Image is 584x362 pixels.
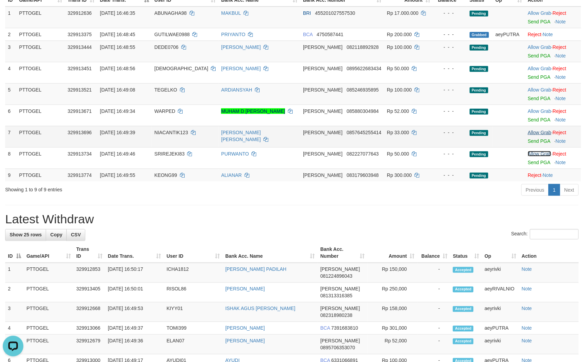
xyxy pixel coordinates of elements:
[528,130,551,135] a: Allow Grab
[418,283,451,302] td: -
[16,41,65,62] td: PTTOGEL
[105,243,164,263] th: Date Trans.: activate to sort column ascending
[522,286,532,292] a: Note
[100,130,135,135] span: [DATE] 16:49:39
[482,335,519,354] td: aeyrivki
[470,109,488,115] span: Pending
[522,306,532,311] a: Note
[525,62,581,83] td: ·
[68,151,92,157] span: 329913734
[556,117,566,123] a: Note
[16,7,65,28] td: PTTOGEL
[528,138,550,144] a: Send PGA
[553,87,566,93] a: Reject
[522,338,532,344] a: Note
[321,313,353,318] span: Copy 082318980238 to clipboard
[528,44,551,50] a: Allow Grab
[453,326,474,332] span: Accepted
[418,335,451,354] td: -
[470,66,488,72] span: Pending
[317,32,344,37] span: Copy 4750587441 to clipboard
[556,53,566,58] a: Note
[553,44,566,50] a: Reject
[5,243,24,263] th: ID: activate to sort column descending
[5,126,16,147] td: 7
[5,169,16,181] td: 9
[525,105,581,126] td: ·
[100,87,135,93] span: [DATE] 16:49:08
[522,326,532,331] a: Note
[5,183,238,193] div: Showing 1 to 9 of 9 entries
[482,302,519,322] td: aeyrivki
[16,28,65,41] td: PTTOGEL
[347,44,379,50] span: Copy 082118892928 to clipboard
[553,108,566,114] a: Reject
[221,32,245,37] a: PRIYANTO
[528,160,550,165] a: Send PGA
[105,335,164,354] td: [DATE] 16:49:36
[100,44,135,50] span: [DATE] 16:48:55
[303,151,343,157] span: [PERSON_NAME]
[387,87,412,93] span: Rp 100.000
[482,263,519,283] td: aeyrivki
[436,150,464,157] div: - - -
[303,87,343,93] span: [PERSON_NAME]
[368,302,418,322] td: Rp 158,000
[100,151,135,157] span: [DATE] 16:49:46
[470,87,488,93] span: Pending
[5,28,16,41] td: 2
[436,86,464,93] div: - - -
[50,232,62,238] span: Copy
[221,108,285,114] a: MUHAM D [PERSON_NAME]
[387,32,412,37] span: Rp 200.000
[525,126,581,147] td: ·
[528,87,553,93] span: ·
[225,267,286,272] a: [PERSON_NAME] PADILAH
[68,108,92,114] span: 329913671
[321,293,353,299] span: Copy 081313316385 to clipboard
[105,302,164,322] td: [DATE] 16:49:53
[521,184,549,196] a: Previous
[154,66,208,71] span: [DEMOGRAPHIC_DATA]
[450,243,482,263] th: Status: activate to sort column ascending
[387,130,409,135] span: Rp 33.000
[321,345,355,351] span: Copy 0895706353070 to clipboard
[74,302,105,322] td: 329912668
[530,229,579,239] input: Search:
[387,108,409,114] span: Rp 52.000
[315,10,355,16] span: Copy 455201027557530 to clipboard
[225,326,265,331] a: [PERSON_NAME]
[347,108,379,114] span: Copy 085880304984 to clipboard
[154,87,177,93] span: TEGELKO
[221,151,249,157] a: PURWANTO
[16,147,65,169] td: PTTOGEL
[511,229,579,239] label: Search:
[221,10,241,16] a: MAKBUL
[154,108,175,114] span: WARPED
[482,283,519,302] td: aeyRIVALNIO
[519,243,579,263] th: Action
[5,105,16,126] td: 6
[347,87,379,93] span: Copy 085246935895 to clipboard
[24,263,74,283] td: PTTOGEL
[16,105,65,126] td: PTTOGEL
[74,283,105,302] td: 329913405
[24,335,74,354] td: PTTOGEL
[5,302,24,322] td: 3
[16,62,65,83] td: PTTOGEL
[24,283,74,302] td: PTTOGEL
[556,138,566,144] a: Note
[24,243,74,263] th: Game/API: activate to sort column ascending
[154,44,179,50] span: DEDE0706
[164,283,223,302] td: RISOL86
[164,263,223,283] td: ICHA1812
[225,306,295,311] a: ISHAK AGUS [PERSON_NAME]
[528,53,550,58] a: Send PGA
[46,229,67,241] a: Copy
[164,302,223,322] td: KIYY01
[5,41,16,62] td: 3
[100,172,135,178] span: [DATE] 16:49:55
[528,66,551,71] a: Allow Grab
[387,151,409,157] span: Rp 50.000
[5,229,46,241] a: Show 25 rows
